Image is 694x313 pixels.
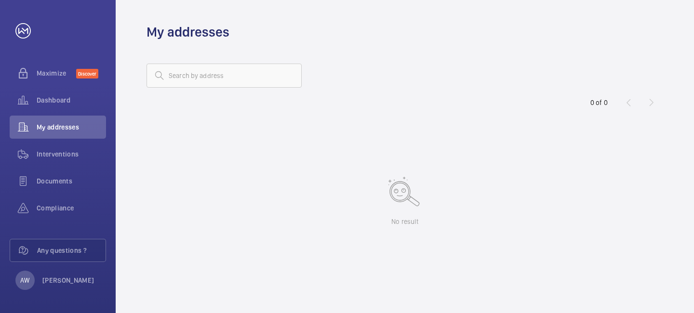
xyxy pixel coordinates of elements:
[37,68,76,78] span: Maximize
[590,98,608,107] div: 0 of 0
[42,275,94,285] p: [PERSON_NAME]
[147,23,229,41] h1: My addresses
[37,149,106,159] span: Interventions
[391,217,418,226] p: No result
[37,122,106,132] span: My addresses
[37,246,106,255] span: Any questions ?
[37,203,106,213] span: Compliance
[37,176,106,186] span: Documents
[20,275,29,285] p: AW
[147,64,302,88] input: Search by address
[37,95,106,105] span: Dashboard
[76,69,98,78] span: Discover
